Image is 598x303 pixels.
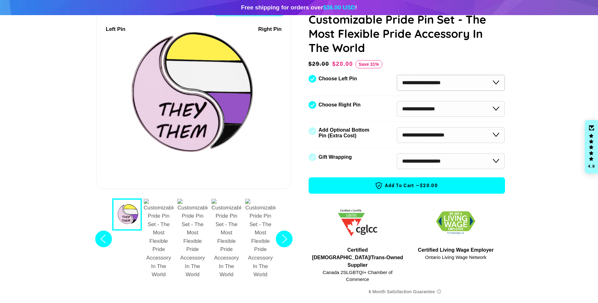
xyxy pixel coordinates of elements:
[176,198,210,282] button: 3 / 7
[93,198,114,282] button: Previous slide
[319,127,372,139] label: Add Optional Bottom Pin (Extra Cost)
[418,254,494,261] span: Ontario Living Wage Network
[274,198,294,282] button: Next slide
[241,3,357,12] div: Free shipping for orders over !
[309,286,505,298] div: 6 Month Satisfaction Guarantee
[585,120,598,174] div: Click to open Judge.me floating reviews tab
[332,61,353,67] span: $20.00
[243,198,277,282] button: 5 / 7
[245,199,276,279] img: Customizable Pride Pin Set - The Most Flexible Pride Accessory In The World
[312,246,404,269] span: Certified [DEMOGRAPHIC_DATA]/Trans-Owned Supplier
[212,199,242,279] img: Customizable Pride Pin Set - The Most Flexible Pride Accessory In The World
[338,209,377,236] img: 1705457225.png
[318,181,495,190] span: Add to Cart —
[355,60,383,68] span: Save 31%
[418,246,494,254] span: Certified Living Wage Employer
[420,182,438,189] span: $20.00
[319,102,361,108] label: Choose Right Pin
[312,269,404,283] span: Canada 2SLGBTQI+ Chamber of Commerce
[436,211,475,234] img: 1706832627.png
[309,177,505,194] button: Add to Cart —$20.00
[142,198,176,282] button: 2 / 7
[258,25,282,34] div: Right Pin
[319,154,352,160] label: Gift Wrapping
[144,199,174,279] img: Customizable Pride Pin Set - The Most Flexible Pride Accessory In The World
[177,199,208,279] img: Customizable Pride Pin Set - The Most Flexible Pride Accessory In The World
[210,198,244,282] button: 4 / 7
[323,4,355,11] span: $36.00 USD
[588,164,595,168] div: 4.8
[309,60,331,68] span: $29.00
[112,198,142,231] button: 1 / 7
[309,12,505,55] h1: Customizable Pride Pin Set - The Most Flexible Pride Accessory In The World
[319,76,357,82] label: Choose Left Pin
